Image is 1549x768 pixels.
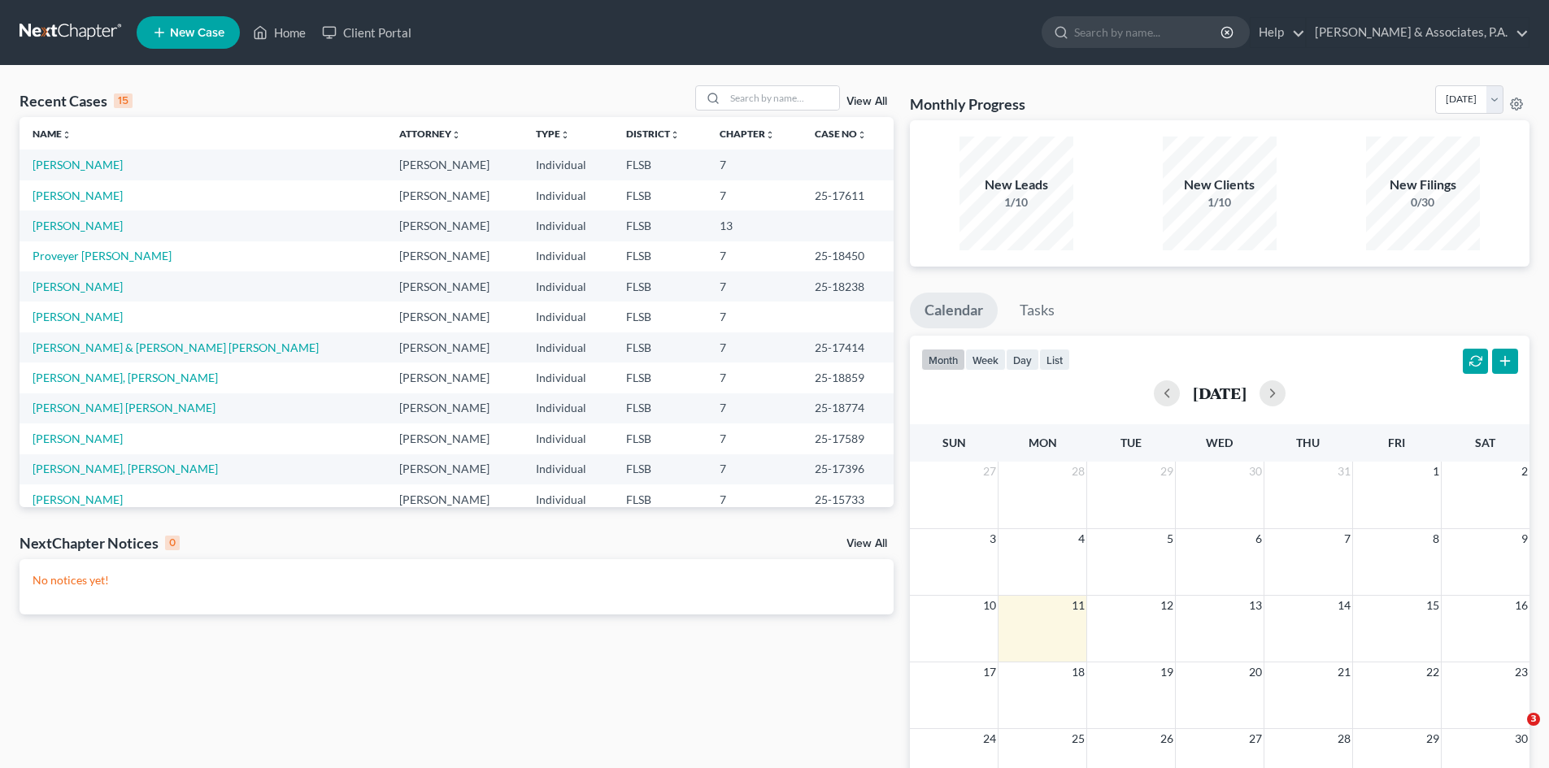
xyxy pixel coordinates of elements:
[1163,176,1277,194] div: New Clients
[802,241,894,271] td: 25-18450
[1159,662,1175,682] span: 19
[523,150,612,180] td: Individual
[523,180,612,210] td: Individual
[921,349,965,371] button: month
[802,484,894,514] td: 25-15733
[1247,662,1264,682] span: 20
[1039,349,1070,371] button: list
[613,423,707,453] td: FLSB
[386,423,523,453] td: [PERSON_NAME]
[1120,436,1142,449] span: Tue
[613,484,707,514] td: FLSB
[386,484,523,514] td: [PERSON_NAME]
[1425,662,1441,682] span: 22
[523,210,612,241] td: Individual
[20,533,180,553] div: NextChapter Notices
[1336,462,1352,481] span: 31
[33,401,215,414] a: [PERSON_NAME] [PERSON_NAME]
[245,18,314,47] a: Home
[33,158,123,171] a: [PERSON_NAME]
[1425,729,1441,748] span: 29
[1336,596,1352,615] span: 14
[857,130,867,140] i: unfold_more
[802,332,894,362] td: 25-17414
[1163,194,1277,210] div: 1/10
[802,454,894,484] td: 25-17396
[33,492,123,506] a: [PERSON_NAME]
[707,150,802,180] td: 7
[1070,729,1086,748] span: 25
[707,454,802,484] td: 7
[981,662,998,682] span: 17
[386,302,523,332] td: [PERSON_NAME]
[988,529,998,549] span: 3
[386,180,523,210] td: [PERSON_NAME]
[386,454,523,484] td: [PERSON_NAME]
[523,393,612,423] td: Individual
[720,128,775,140] a: Chapterunfold_more
[1475,436,1495,449] span: Sat
[1520,462,1529,481] span: 2
[1296,436,1320,449] span: Thu
[386,332,523,362] td: [PERSON_NAME]
[20,91,133,111] div: Recent Cases
[33,310,123,323] a: [PERSON_NAME]
[399,128,461,140] a: Attorneyunfold_more
[725,86,839,110] input: Search by name...
[910,94,1025,114] h3: Monthly Progress
[613,210,707,241] td: FLSB
[33,249,172,263] a: Proveyer [PERSON_NAME]
[802,180,894,210] td: 25-17611
[707,210,802,241] td: 13
[613,241,707,271] td: FLSB
[386,362,523,393] td: [PERSON_NAME]
[33,432,123,445] a: [PERSON_NAME]
[1165,529,1175,549] span: 5
[1070,462,1086,481] span: 28
[846,96,887,107] a: View All
[33,128,72,140] a: Nameunfold_more
[1431,529,1441,549] span: 8
[114,93,133,108] div: 15
[707,302,802,332] td: 7
[707,423,802,453] td: 7
[1077,529,1086,549] span: 4
[386,150,523,180] td: [PERSON_NAME]
[613,150,707,180] td: FLSB
[1342,529,1352,549] span: 7
[1513,662,1529,682] span: 23
[707,271,802,302] td: 7
[1251,18,1305,47] a: Help
[707,362,802,393] td: 7
[613,302,707,332] td: FLSB
[981,462,998,481] span: 27
[1494,713,1533,752] iframe: Intercom live chat
[707,393,802,423] td: 7
[33,572,881,588] p: No notices yet!
[707,484,802,514] td: 7
[33,219,123,232] a: [PERSON_NAME]
[523,423,612,453] td: Individual
[1388,436,1405,449] span: Fri
[1159,596,1175,615] span: 12
[910,293,998,328] a: Calendar
[523,484,612,514] td: Individual
[523,454,612,484] td: Individual
[523,241,612,271] td: Individual
[33,189,123,202] a: [PERSON_NAME]
[1247,729,1264,748] span: 27
[802,423,894,453] td: 25-17589
[1029,436,1057,449] span: Mon
[802,393,894,423] td: 25-18774
[959,176,1073,194] div: New Leads
[1005,293,1069,328] a: Tasks
[613,362,707,393] td: FLSB
[1366,176,1480,194] div: New Filings
[1336,662,1352,682] span: 21
[386,271,523,302] td: [PERSON_NAME]
[33,371,218,384] a: [PERSON_NAME], [PERSON_NAME]
[1307,18,1529,47] a: [PERSON_NAME] & Associates, P.A.
[981,729,998,748] span: 24
[523,302,612,332] td: Individual
[451,130,461,140] i: unfold_more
